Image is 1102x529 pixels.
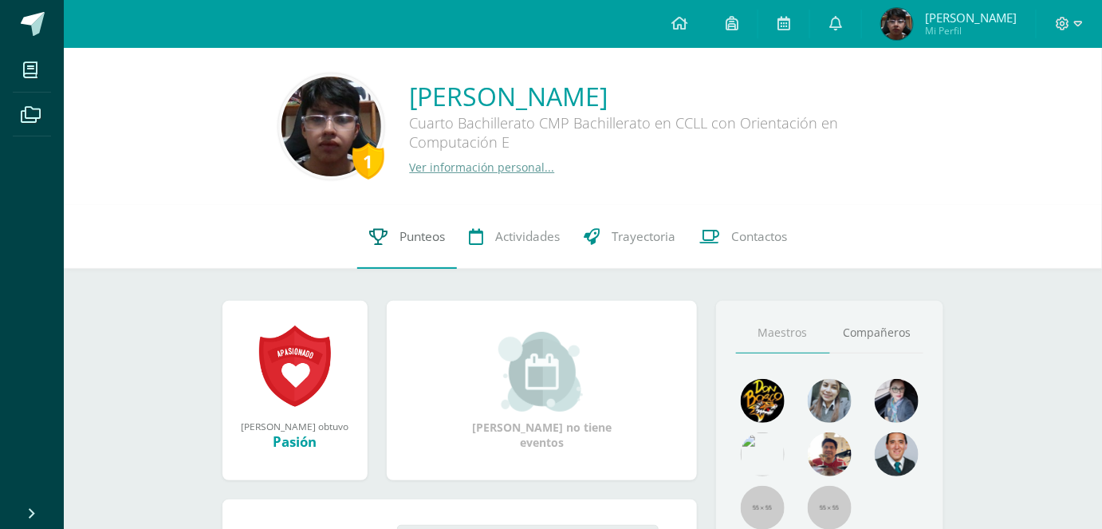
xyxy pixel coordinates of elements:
[830,313,924,353] a: Compañeros
[410,160,555,175] a: Ver información personal...
[281,77,381,176] img: 27675a68a483ac5c993800699ed4a5b4.png
[925,24,1017,38] span: Mi Perfil
[741,379,785,423] img: 29fc2a48271e3f3676cb2cb292ff2552.png
[238,432,352,451] div: Pasión
[238,420,352,432] div: [PERSON_NAME] obtuvo
[572,205,687,269] a: Trayectoria
[741,432,785,476] img: c25c8a4a46aeab7e345bf0f34826bacf.png
[410,113,888,160] div: Cuarto Bachillerato CMP Bachillerato en CCLL con Orientación en Computación E
[612,228,675,245] span: Trayectoria
[357,205,457,269] a: Punteos
[875,432,919,476] img: eec80b72a0218df6e1b0c014193c2b59.png
[457,205,572,269] a: Actividades
[925,10,1017,26] span: [PERSON_NAME]
[498,332,585,412] img: event_small.png
[736,313,830,353] a: Maestros
[875,379,919,423] img: b8baad08a0802a54ee139394226d2cf3.png
[731,228,787,245] span: Contactos
[881,8,913,40] img: a12cd7d015d8715c043ec03b48450893.png
[462,332,621,450] div: [PERSON_NAME] no tiene eventos
[808,432,852,476] img: 11152eb22ca3048aebc25a5ecf6973a7.png
[352,143,384,180] div: 1
[808,379,852,423] img: 45bd7986b8947ad7e5894cbc9b781108.png
[399,228,445,245] span: Punteos
[410,79,888,113] a: [PERSON_NAME]
[495,228,560,245] span: Actividades
[687,205,799,269] a: Contactos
